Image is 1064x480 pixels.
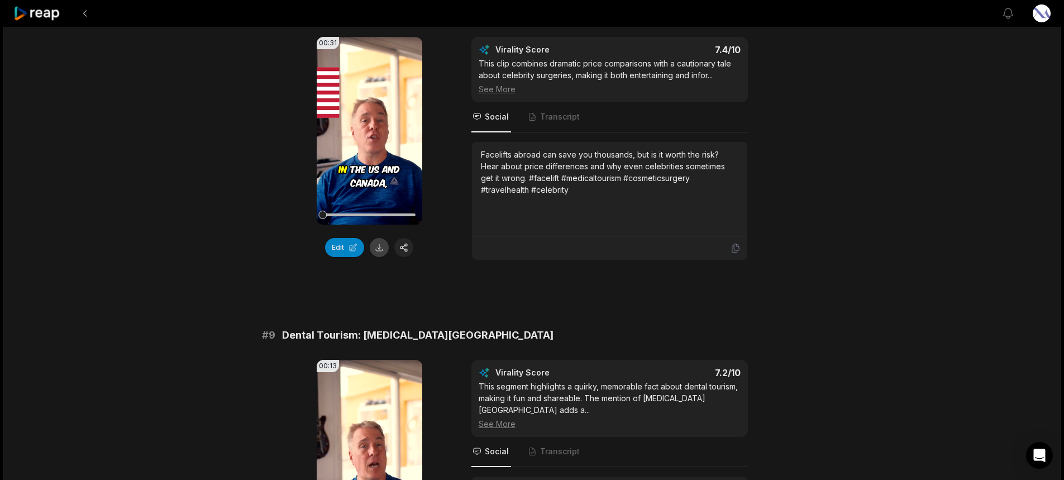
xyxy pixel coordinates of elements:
nav: Tabs [471,437,748,467]
div: This clip combines dramatic price comparisons with a cautionary tale about celebrity surgeries, m... [479,58,741,95]
span: # 9 [262,327,275,343]
div: 7.2 /10 [621,367,741,378]
span: Social [485,111,509,122]
div: 7.4 /10 [621,44,741,55]
span: Dental Tourism: [MEDICAL_DATA][GEOGRAPHIC_DATA] [282,327,554,343]
div: See More [479,418,741,430]
div: Facelifts abroad can save you thousands, but is it worth the risk? Hear about price differences a... [481,149,738,196]
div: Open Intercom Messenger [1026,442,1053,469]
nav: Tabs [471,102,748,132]
div: Virality Score [495,367,616,378]
video: Your browser does not support mp4 format. [317,37,422,225]
span: Social [485,446,509,457]
span: Transcript [540,111,580,122]
span: Transcript [540,446,580,457]
div: Virality Score [495,44,616,55]
div: See More [479,83,741,95]
button: Edit [325,238,364,257]
div: This segment highlights a quirky, memorable fact about dental tourism, making it fun and shareabl... [479,381,741,430]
